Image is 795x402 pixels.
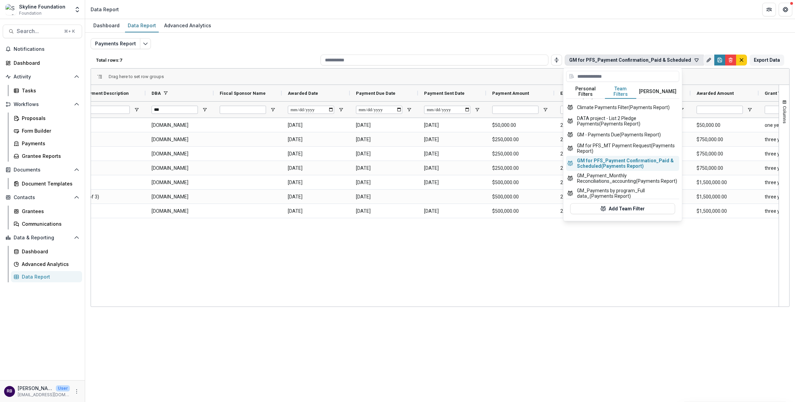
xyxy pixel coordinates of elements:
span: 261150699 [560,161,616,175]
input: Awarded Amount Filter Input [697,106,743,114]
button: Personal Filters [566,85,605,99]
span: [DATE] [288,161,344,175]
button: Climate Payments Filter (Payments Report) [566,101,679,114]
span: Drag here to set row groups [109,74,164,79]
span: Notifications [14,46,79,52]
span: Grant Term [765,91,789,96]
span: [DOMAIN_NAME] [152,176,207,190]
span: [DATE] [356,204,412,218]
span: [DOMAIN_NAME] [152,118,207,132]
a: Advanced Analytics [161,19,214,32]
input: Awarded Date Filter Input [288,106,334,114]
div: Dashboard [91,20,122,30]
span: $250,000.00 [492,147,548,161]
a: Form Builder [11,125,82,136]
button: Partners [762,3,776,16]
input: DBA Filter Input [152,106,198,114]
div: Rose Brookhouse [7,389,12,393]
div: Proposals [22,115,77,122]
span: $750,000.00 [697,133,752,147]
input: Payment Amount Filter Input [492,106,539,114]
div: Grantee Reports [22,152,77,160]
div: Dashboard [14,59,77,66]
input: Payment Due Date Filter Input [356,106,402,114]
a: Tasks [11,85,82,96]
span: $750,000.00 [697,147,752,161]
span: Payment Sent Date [424,91,465,96]
span: 261150699 [560,118,616,132]
button: Delete [725,55,736,65]
button: [PERSON_NAME] [636,85,679,99]
button: Open Filter Menu [270,107,276,113]
span: [DATE] [424,147,480,161]
button: Team Filters [605,85,636,99]
span: [DATE] [356,190,412,204]
span: $1,500,000.00 [697,190,752,204]
div: Document Templates [22,180,77,187]
div: Advanced Analytics [161,20,214,30]
input: Payment Description Filter Input [83,106,130,114]
span: [DOMAIN_NAME] [152,204,207,218]
button: Toggle auto height [551,55,562,65]
span: $250,000.00 [492,161,548,175]
span: [DATE] [424,176,480,190]
span: $1,500,000.00 [697,176,752,190]
button: Open Filter Menu [202,107,207,113]
div: Tasks [22,87,77,94]
span: $50,000.00 [492,118,548,132]
span: $500,000.00 [492,204,548,218]
span: Payment Amount [492,91,529,96]
span: $500,000.00 [492,176,548,190]
span: Awarded Amount [697,91,734,96]
span: [DOMAIN_NAME] [152,190,207,204]
button: Search... [3,25,82,38]
a: Grantees [11,206,82,217]
button: Get Help [779,3,792,16]
input: EIN Filter Input [560,106,607,114]
div: Grantees [22,208,77,215]
span: $1,500,000.00 [697,204,752,218]
span: 261150699 [560,204,616,218]
p: [PERSON_NAME] [18,385,53,392]
span: Fiscal Sponsor Name [220,91,266,96]
span: Columns [782,106,787,123]
span: [DATE] [288,176,344,190]
button: Notifications [3,44,82,55]
input: Payment Sent Date Filter Input [424,106,470,114]
span: $750,000.00 [697,161,752,175]
span: [DOMAIN_NAME] [152,161,207,175]
button: DATA project - List 2 Pledge Payments (Payments Report) [566,114,679,129]
button: Add Team Filter [570,203,675,214]
span: 261150699 [560,176,616,190]
button: GM_Payments by program_Full data_ (Payments Report) [566,186,679,201]
nav: breadcrumb [88,4,122,14]
span: (3 of 3) [83,190,139,204]
span: [DOMAIN_NAME] [152,147,207,161]
button: Open Filter Menu [338,107,344,113]
button: GM_Payment_Monthly Reconciliations_accounting (Payments Report) [566,171,679,186]
span: Awarded Date [288,91,318,96]
button: Payments Report [91,38,140,49]
button: Open Activity [3,71,82,82]
input: Fiscal Sponsor Name Filter Input [220,106,266,114]
span: Payment Description [83,91,129,96]
span: [DATE] [288,147,344,161]
button: Save [714,55,725,65]
div: Row Groups [109,74,164,79]
a: Payments [11,138,82,149]
img: Skyline Foundation [5,4,16,15]
span: [DATE] [356,147,412,161]
span: 261150699 [560,190,616,204]
div: Advanced Analytics [22,260,77,268]
span: [DOMAIN_NAME] [152,133,207,147]
span: 261150699 [560,147,616,161]
div: Data Report [125,20,159,30]
span: DBA [152,91,161,96]
a: Proposals [11,113,82,124]
button: Open Contacts [3,192,82,203]
span: Workflows [14,102,71,107]
button: Open Filter Menu [134,107,139,113]
span: EIN [560,91,567,96]
button: Open Workflows [3,99,82,110]
button: Open Filter Menu [474,107,480,113]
